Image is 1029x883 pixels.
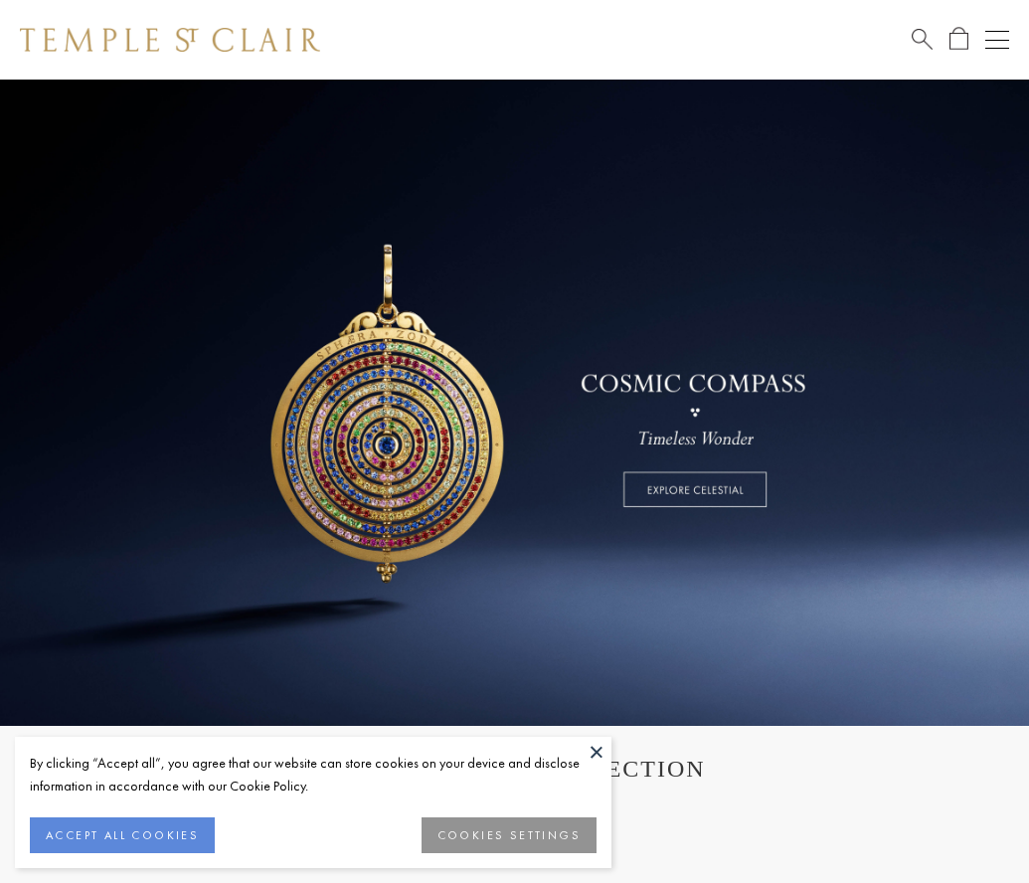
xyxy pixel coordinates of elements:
a: Search [912,27,933,52]
a: Open Shopping Bag [949,27,968,52]
button: ACCEPT ALL COOKIES [30,817,215,853]
div: By clicking “Accept all”, you agree that our website can store cookies on your device and disclos... [30,752,597,797]
button: Open navigation [985,28,1009,52]
button: COOKIES SETTINGS [422,817,597,853]
img: Temple St. Clair [20,28,320,52]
